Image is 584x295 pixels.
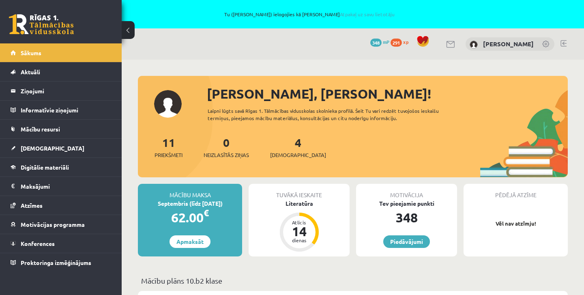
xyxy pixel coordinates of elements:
[21,144,84,152] span: [DEMOGRAPHIC_DATA]
[9,14,74,34] a: Rīgas 1. Tālmācības vidusskola
[21,221,85,228] span: Motivācijas programma
[207,84,568,103] div: [PERSON_NAME], [PERSON_NAME]!
[11,253,112,272] a: Proktoringa izmēģinājums
[21,68,40,75] span: Aktuāli
[383,39,389,45] span: mP
[11,101,112,119] a: Informatīvie ziņojumi
[356,184,457,199] div: Motivācija
[11,196,112,215] a: Atzīmes
[11,215,112,234] a: Motivācijas programma
[21,49,41,56] span: Sākums
[138,199,242,208] div: Septembris (līdz [DATE])
[204,135,249,159] a: 0Neizlasītās ziņas
[287,220,311,225] div: Atlicis
[287,238,311,243] div: dienas
[21,82,112,100] legend: Ziņojumi
[11,43,112,62] a: Sākums
[21,240,55,247] span: Konferences
[138,184,242,199] div: Mācību maksa
[21,259,91,266] span: Proktoringa izmēģinājums
[483,40,534,48] a: [PERSON_NAME]
[204,207,209,219] span: €
[287,225,311,238] div: 14
[249,199,350,208] div: Literatūra
[141,275,565,286] p: Mācību plāns 10.b2 klase
[170,235,210,248] a: Apmaksāt
[11,158,112,177] a: Digitālie materiāli
[391,39,412,45] a: 291 xp
[204,151,249,159] span: Neizlasītās ziņas
[155,135,182,159] a: 11Priekšmeti
[249,184,350,199] div: Tuvākā ieskaite
[468,220,564,228] p: Vēl nav atzīmju!
[11,120,112,138] a: Mācību resursi
[383,235,430,248] a: Piedāvājumi
[11,234,112,253] a: Konferences
[208,107,466,122] div: Laipni lūgts savā Rīgas 1. Tālmācības vidusskolas skolnieka profilā. Šeit Tu vari redzēt tuvojošo...
[391,39,402,47] span: 291
[21,164,69,171] span: Digitālie materiāli
[21,202,43,209] span: Atzīmes
[370,39,382,47] span: 348
[11,139,112,157] a: [DEMOGRAPHIC_DATA]
[403,39,408,45] span: xp
[270,135,326,159] a: 4[DEMOGRAPHIC_DATA]
[356,199,457,208] div: Tev pieejamie punkti
[155,151,182,159] span: Priekšmeti
[249,199,350,253] a: Literatūra Atlicis 14 dienas
[11,177,112,196] a: Maksājumi
[464,184,568,199] div: Pēdējā atzīme
[138,208,242,227] div: 62.00
[11,62,112,81] a: Aktuāli
[21,177,112,196] legend: Maksājumi
[356,208,457,227] div: 348
[11,82,112,100] a: Ziņojumi
[340,11,395,17] a: Atpakaļ uz savu lietotāju
[270,151,326,159] span: [DEMOGRAPHIC_DATA]
[93,12,526,17] span: Tu ([PERSON_NAME]) ielogojies kā [PERSON_NAME]
[21,101,112,119] legend: Informatīvie ziņojumi
[370,39,389,45] a: 348 mP
[470,41,478,49] img: Daniels Andrejs Mažis
[21,125,60,133] span: Mācību resursi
